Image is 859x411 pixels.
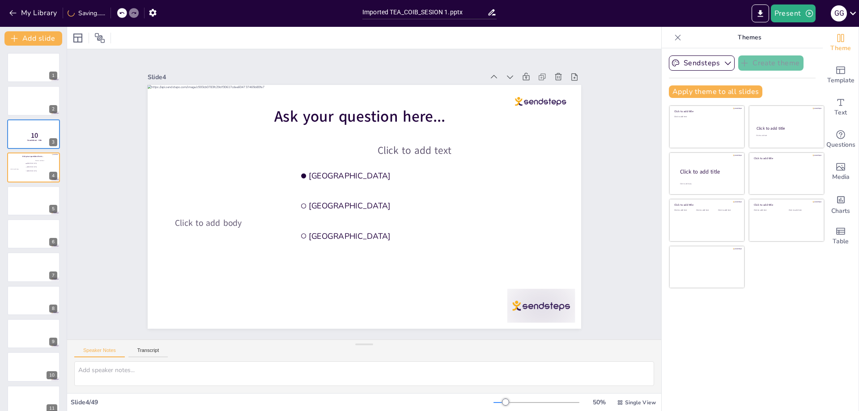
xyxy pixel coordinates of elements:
[7,53,60,82] div: 1
[752,4,769,22] button: Export to PowerPoint
[310,165,511,196] span: [GEOGRAPHIC_DATA]
[49,238,57,246] div: 6
[771,4,816,22] button: Present
[754,157,773,160] span: Click to add title
[823,156,859,188] div: Add images, graphics, shapes or video
[738,55,804,71] button: Create theme
[823,91,859,123] div: Add text boxes
[74,347,125,357] button: Speaker Notes
[4,31,62,46] button: Add slide
[7,286,60,315] div: 8
[68,9,105,17] div: Saving......
[674,209,687,212] span: Click to add text
[754,203,773,207] span: Click to add title
[161,51,497,94] div: Slide 4
[823,220,859,252] div: Add a table
[304,225,505,256] span: [GEOGRAPHIC_DATA]
[831,5,847,21] div: g g
[789,209,802,212] span: Click to add text
[830,43,851,53] span: Theme
[381,145,456,166] span: Click to add text
[49,338,57,346] div: 9
[674,116,687,118] span: Click to add text
[71,398,493,407] div: Slide 4 / 49
[833,237,849,246] span: Table
[7,252,60,282] div: 7
[823,27,859,59] div: Change the overall theme
[674,110,693,114] span: Click to add title
[7,219,60,249] div: 6
[832,172,850,182] span: Media
[10,169,18,170] span: Click to add body
[49,72,57,80] div: 1
[71,31,85,45] div: Layout
[827,76,855,85] span: Template
[49,105,57,113] div: 2
[823,123,859,156] div: Get real-time input from your audience
[31,131,38,140] span: 10
[362,6,487,19] input: Insert title
[685,27,814,48] p: Themes
[7,352,60,381] div: 10
[831,4,847,22] button: g g
[27,167,51,168] span: [GEOGRAPHIC_DATA]
[281,97,454,136] span: Ask your question here...
[22,155,43,158] span: Ask your question here...
[588,398,610,407] div: 50 %
[49,205,57,213] div: 5
[27,170,51,172] span: [GEOGRAPHIC_DATA]
[49,172,57,180] div: 4
[94,33,105,43] span: Position
[831,206,850,216] span: Charts
[674,203,693,207] span: Click to add title
[49,138,57,146] div: 3
[680,168,720,176] span: Click to add title
[625,399,656,406] span: Single View
[7,6,61,20] button: My Library
[680,182,692,185] span: Click to add body
[718,209,731,212] span: Click to add text
[823,188,859,220] div: Add charts and graphs
[172,197,240,216] span: Click to add body
[49,271,57,280] div: 7
[7,86,60,115] div: 2
[823,59,859,91] div: Add ready made slides
[669,55,735,71] button: Sendsteps
[27,139,42,141] span: Countdown - title
[7,319,60,348] div: 9
[49,305,57,313] div: 8
[756,135,767,137] span: Click to add text
[834,108,847,118] span: Text
[7,186,60,216] div: 5
[7,153,60,182] div: 4
[696,209,709,212] span: Click to add text
[669,85,762,98] button: Apply theme to all slides
[754,209,767,212] span: Click to add text
[128,347,168,357] button: Transcript
[757,126,785,131] span: Click to add title
[307,195,508,226] span: [GEOGRAPHIC_DATA]
[7,119,60,149] div: 3
[826,140,855,150] span: Questions
[47,371,57,379] div: 10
